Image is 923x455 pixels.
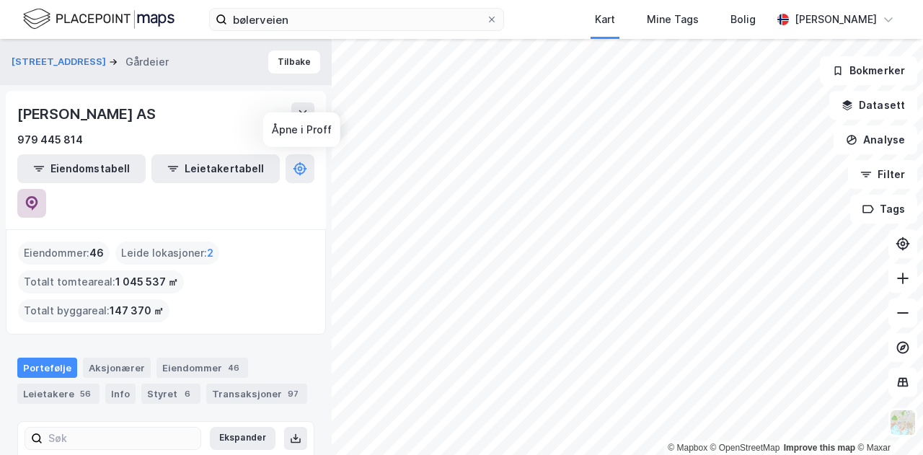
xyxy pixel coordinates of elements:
span: 46 [89,244,104,262]
div: Transaksjoner [206,384,307,404]
button: Analyse [834,125,917,154]
button: Eiendomstabell [17,154,146,183]
div: [PERSON_NAME] AS [17,102,159,125]
div: Totalt byggareal : [18,299,169,322]
div: 979 445 814 [17,131,83,149]
button: Bokmerker [820,56,917,85]
button: Datasett [829,91,917,120]
a: Improve this map [784,443,855,453]
div: Gårdeier [125,53,169,71]
button: Tilbake [268,50,320,74]
button: Filter [848,160,917,189]
a: Mapbox [668,443,707,453]
a: OpenStreetMap [710,443,780,453]
div: Portefølje [17,358,77,378]
input: Søk på adresse, matrikkel, gårdeiere, leietakere eller personer [227,9,486,30]
div: Info [105,384,136,404]
div: Bolig [730,11,756,28]
button: Leietakertabell [151,154,280,183]
div: Styret [141,384,200,404]
div: 56 [77,386,94,401]
img: logo.f888ab2527a4732fd821a326f86c7f29.svg [23,6,175,32]
div: Aksjonærer [83,358,151,378]
div: Totalt tomteareal : [18,270,184,293]
span: 147 370 ㎡ [110,302,164,319]
div: 6 [180,386,195,401]
button: Ekspander [210,427,275,450]
div: Kart [595,11,615,28]
div: Eiendommer [156,358,248,378]
div: Eiendommer : [18,242,110,265]
iframe: Chat Widget [851,386,923,455]
button: Tags [850,195,917,224]
div: 97 [285,386,301,401]
button: [STREET_ADDRESS] [12,55,109,69]
div: Leietakere [17,384,100,404]
div: 46 [225,361,242,375]
input: Søk [43,428,200,449]
div: Mine Tags [647,11,699,28]
div: [PERSON_NAME] [795,11,877,28]
span: 1 045 537 ㎡ [115,273,178,291]
span: 2 [207,244,213,262]
div: Leide lokasjoner : [115,242,219,265]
